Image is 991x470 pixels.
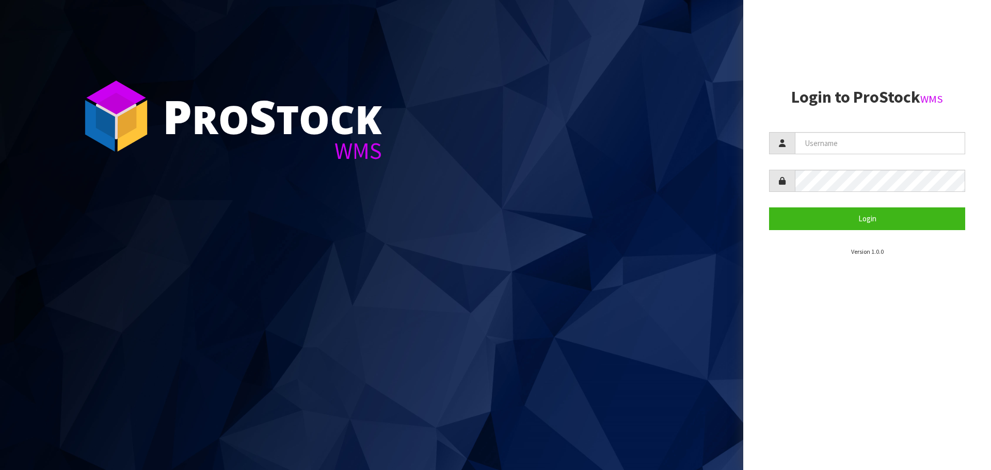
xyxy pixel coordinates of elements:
[249,85,276,148] span: S
[769,88,965,106] h2: Login to ProStock
[920,92,943,106] small: WMS
[163,85,192,148] span: P
[851,248,884,255] small: Version 1.0.0
[77,77,155,155] img: ProStock Cube
[769,207,965,230] button: Login
[163,93,382,139] div: ro tock
[163,139,382,163] div: WMS
[795,132,965,154] input: Username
